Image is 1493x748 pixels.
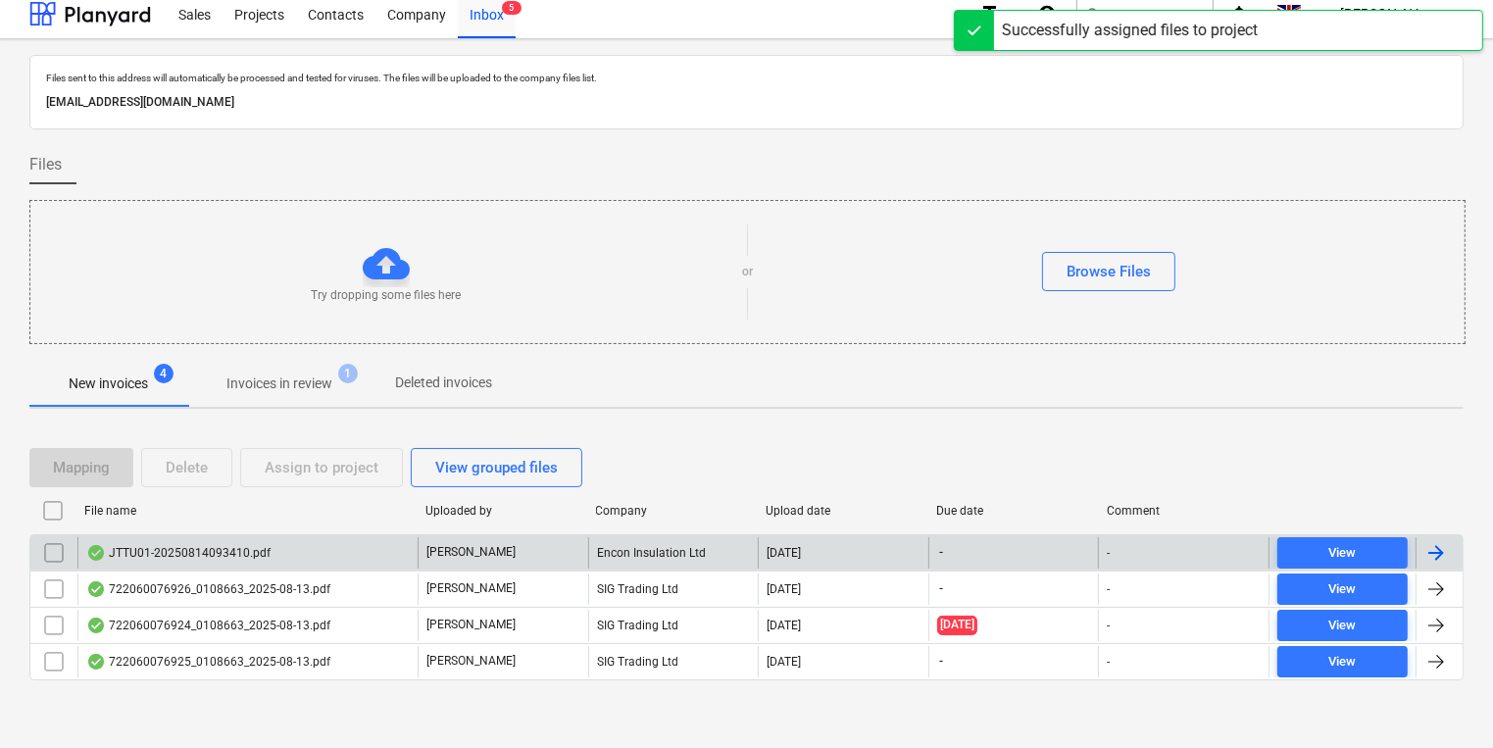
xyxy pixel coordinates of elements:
[937,653,945,670] span: -
[1107,504,1262,518] div: Comment
[767,655,801,669] div: [DATE]
[1002,19,1258,42] div: Successfully assigned files to project
[767,619,801,632] div: [DATE]
[338,364,358,383] span: 1
[154,364,174,383] span: 4
[588,537,759,569] div: Encon Insulation Ltd
[1329,578,1357,601] div: View
[226,374,332,394] p: Invoices in review
[502,1,522,15] span: 5
[435,455,558,480] div: View grouped files
[1329,542,1357,565] div: View
[767,582,801,596] div: [DATE]
[1067,259,1151,284] div: Browse Files
[1329,615,1357,637] div: View
[742,264,753,280] p: or
[1277,646,1408,677] button: View
[588,646,759,677] div: SIG Trading Ltd
[86,654,106,670] div: OCR finished
[1395,654,1493,748] iframe: Chat Widget
[84,504,410,518] div: File name
[426,617,516,633] p: [PERSON_NAME]
[411,448,582,487] button: View grouped files
[937,616,977,634] span: [DATE]
[1107,655,1110,669] div: -
[86,654,330,670] div: 722060076925_0108663_2025-08-13.pdf
[426,580,516,597] p: [PERSON_NAME]
[69,374,148,394] p: New invoices
[1042,252,1175,291] button: Browse Files
[29,200,1466,344] div: Try dropping some files hereorBrowse Files
[767,546,801,560] div: [DATE]
[596,504,751,518] div: Company
[426,653,516,670] p: [PERSON_NAME]
[1329,651,1357,673] div: View
[46,72,1447,84] p: Files sent to this address will automatically be processed and tested for viruses. The files will...
[1107,582,1110,596] div: -
[312,287,462,304] p: Try dropping some files here
[426,544,516,561] p: [PERSON_NAME]
[425,504,580,518] div: Uploaded by
[936,504,1091,518] div: Due date
[1107,546,1110,560] div: -
[86,581,106,597] div: OCR finished
[1107,619,1110,632] div: -
[86,545,271,561] div: JTTU01-20250814093410.pdf
[1277,610,1408,641] button: View
[937,580,945,597] span: -
[86,618,106,633] div: OCR finished
[86,581,330,597] div: 722060076926_0108663_2025-08-13.pdf
[1277,537,1408,569] button: View
[29,153,62,176] span: Files
[588,610,759,641] div: SIG Trading Ltd
[766,504,921,518] div: Upload date
[395,373,492,393] p: Deleted invoices
[588,573,759,605] div: SIG Trading Ltd
[86,618,330,633] div: 722060076924_0108663_2025-08-13.pdf
[86,545,106,561] div: OCR finished
[46,92,1447,113] p: [EMAIL_ADDRESS][DOMAIN_NAME]
[1277,573,1408,605] button: View
[937,544,945,561] span: -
